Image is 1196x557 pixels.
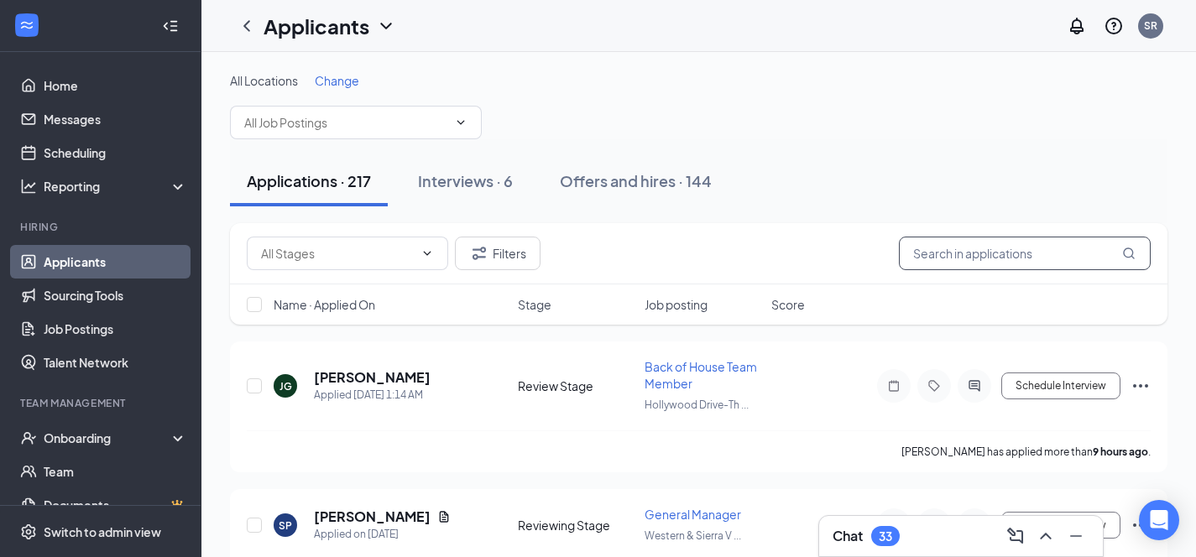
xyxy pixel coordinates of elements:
input: Search in applications [899,237,1151,270]
button: ChevronUp [1032,523,1059,549]
svg: QuestionInfo [1104,16,1124,36]
span: Western & Sierra V ... [645,529,741,542]
svg: Tag [924,379,944,393]
svg: Notifications [1067,16,1087,36]
svg: Filter [469,243,489,263]
input: All Job Postings [244,113,447,132]
div: Team Management [20,396,184,410]
svg: MagnifyingGlass [1122,247,1136,260]
svg: Minimize [1066,526,1086,546]
a: Talent Network [44,346,187,379]
svg: ChevronDown [376,16,396,36]
a: Sourcing Tools [44,278,187,312]
a: Team [44,455,187,488]
svg: Ellipses [1131,515,1151,535]
a: Scheduling [44,136,187,169]
div: Hiring [20,220,184,234]
span: Stage [518,296,551,313]
a: Applicants [44,245,187,278]
span: Change [315,73,359,88]
a: Home [44,69,187,102]
h5: [PERSON_NAME] [314,368,431,387]
span: General Manager [645,507,741,522]
svg: Document [437,510,451,523]
svg: Ellipses [1131,376,1151,396]
div: Applied [DATE] 1:14 AM [314,387,431,403]
a: Messages [44,102,187,136]
div: Reviewing Stage [518,517,635,534]
div: Onboarding [44,429,173,446]
input: All Stages [261,244,414,263]
svg: ComposeMessage [1005,526,1026,546]
svg: UserCheck [20,429,37,446]
div: 33 [879,529,892,544]
svg: ChevronDown [420,247,434,260]
button: Filter Filters [455,237,541,270]
svg: Collapse [162,18,179,34]
span: Job posting [645,296,708,313]
div: Applied on [DATE] [314,526,451,543]
span: Name · Applied On [274,296,375,313]
svg: ChevronUp [1036,526,1056,546]
h3: Chat [833,527,863,545]
div: Review Stage [518,377,635,394]
span: All Locations [230,73,298,88]
div: Open Intercom Messenger [1139,500,1179,540]
svg: ChevronLeft [237,16,257,36]
svg: ChevronDown [454,116,467,129]
a: Job Postings [44,312,187,346]
button: ComposeMessage [1002,523,1029,549]
svg: WorkstreamLogo [18,17,35,34]
div: Reporting [44,178,188,195]
div: Interviews · 6 [418,170,513,191]
div: SR [1144,18,1157,33]
h1: Applicants [264,12,369,40]
span: Score [771,296,805,313]
span: Back of House Team Member [645,359,757,391]
b: 9 hours ago [1093,445,1148,458]
svg: Analysis [20,178,37,195]
p: [PERSON_NAME] has applied more than . [901,445,1151,459]
div: SP [279,518,292,533]
svg: Settings [20,523,37,540]
svg: Note [884,379,904,393]
div: Offers and hires · 144 [560,170,712,191]
button: Schedule Interview [1001,372,1120,399]
svg: ActiveChat [964,379,984,393]
span: Hollywood Drive-Th ... [645,398,749,411]
div: Switch to admin view [44,523,161,540]
div: Applications · 217 [247,170,371,191]
h5: [PERSON_NAME] [314,508,431,526]
div: JG [279,379,292,393]
a: DocumentsCrown [44,488,187,522]
button: Minimize [1063,523,1089,549]
button: Schedule Interview [1001,512,1120,539]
